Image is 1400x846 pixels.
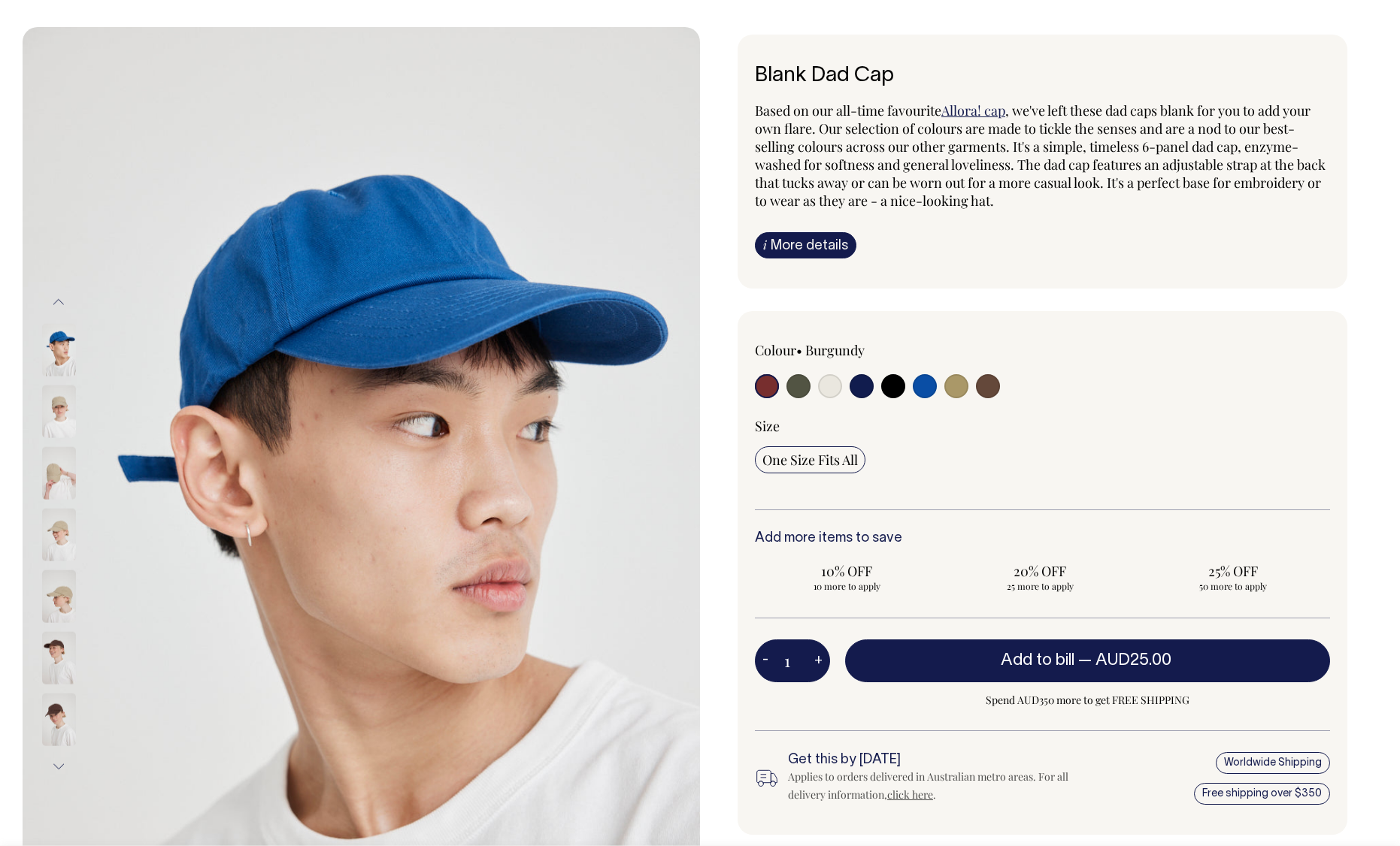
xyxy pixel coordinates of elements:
[1095,653,1171,668] span: AUD25.00
[788,753,1069,768] h6: Get this by [DATE]
[948,557,1132,597] input: 20% OFF 25 more to apply
[845,691,1330,709] span: Spend AUD350 more to get FREE SHIPPING
[755,531,1330,546] h6: Add more items to save
[788,768,1069,804] div: Applies to orders delivered in Australian metro areas. For all delivery information, .
[755,446,865,473] input: One Size Fits All
[1149,562,1318,580] span: 25% OFF
[1078,653,1175,668] span: —
[807,646,830,676] button: +
[941,101,1005,119] a: Allora! cap
[762,580,932,592] span: 10 more to apply
[47,285,70,319] button: Previous
[1141,557,1326,597] input: 25% OFF 50 more to apply
[755,557,939,597] input: 10% OFF 10 more to apply
[42,508,76,560] img: washed-khaki
[796,341,802,359] span: •
[805,341,865,359] label: Burgundy
[956,580,1125,592] span: 25 more to apply
[763,237,767,252] span: i
[755,646,776,676] button: -
[755,232,856,258] a: iMore details
[42,570,76,622] img: washed-khaki
[47,750,70,784] button: Next
[755,417,1330,435] div: Size
[755,101,941,119] span: Based on our all-time favourite
[956,562,1125,580] span: 20% OFF
[755,101,1326,210] span: , we've left these dad caps blank for you to add your own flare. Our selection of colours are mad...
[42,446,76,499] img: washed-khaki
[762,451,858,469] span: One Size Fits All
[42,385,76,437] img: washed-khaki
[845,639,1330,681] button: Add to bill —AUD25.00
[755,65,1330,88] h6: Blank Dad Cap
[1149,580,1318,592] span: 50 more to apply
[762,562,932,580] span: 10% OFF
[42,693,76,745] img: espresso
[42,631,76,684] img: espresso
[887,787,933,802] a: click here
[42,323,76,376] img: worker-blue
[755,341,985,359] div: Colour
[1001,653,1074,668] span: Add to bill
